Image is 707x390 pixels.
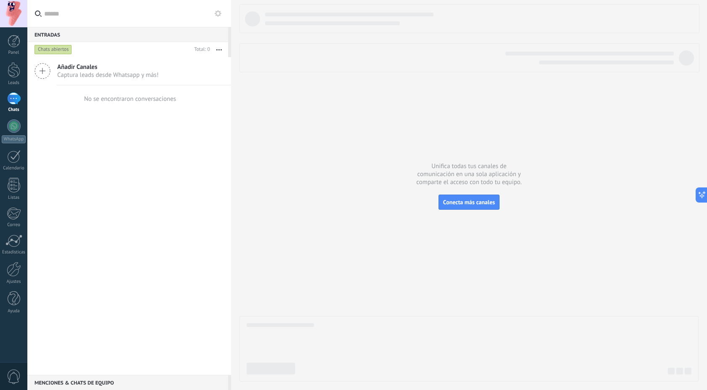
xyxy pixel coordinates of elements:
div: Chats [2,107,26,113]
span: Captura leads desde Whatsapp y más! [57,71,159,79]
div: Ayuda [2,308,26,314]
div: Panel [2,50,26,55]
button: Conecta más canales [439,195,500,210]
div: Correo [2,222,26,228]
div: Menciones & Chats de equipo [27,375,228,390]
div: Estadísticas [2,250,26,255]
div: No se encontraron conversaciones [84,95,176,103]
span: Añadir Canales [57,63,159,71]
div: Total: 0 [191,45,210,54]
div: Entradas [27,27,228,42]
div: Calendario [2,166,26,171]
div: Ajustes [2,279,26,285]
div: Chats abiertos [35,45,72,55]
div: WhatsApp [2,135,26,143]
div: Listas [2,195,26,200]
span: Conecta más canales [443,198,495,206]
div: Leads [2,80,26,86]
